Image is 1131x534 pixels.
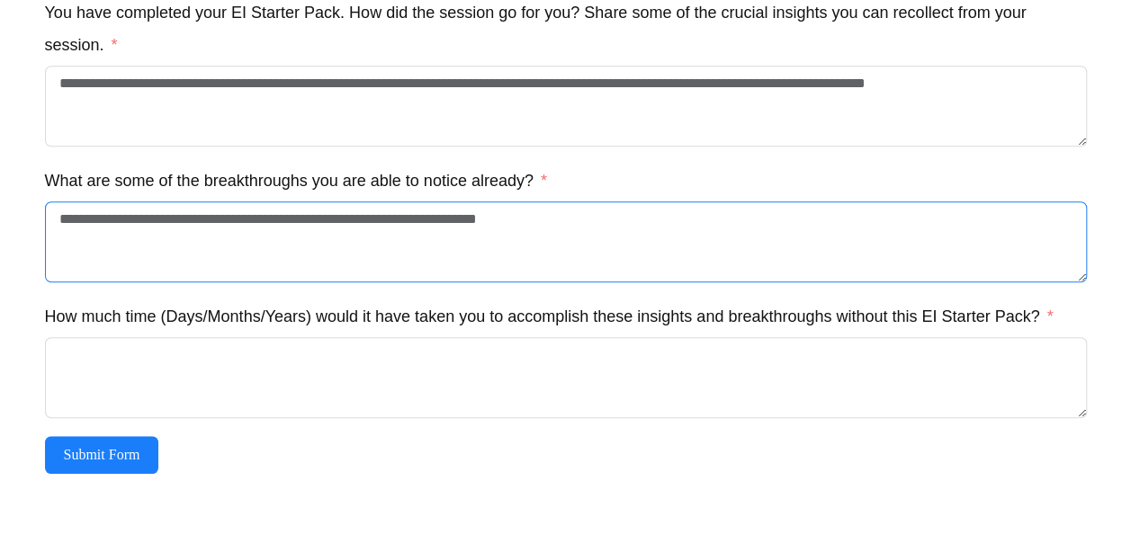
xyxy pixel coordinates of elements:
[45,165,547,197] label: What are some of the breakthroughs you are able to notice already?
[45,436,159,474] button: Submit Form
[45,201,1087,282] textarea: What are some of the breakthroughs you are able to notice already?
[45,66,1087,147] textarea: You have completed your EI Starter Pack. How did the session go for you? Share some of the crucia...
[45,337,1087,418] textarea: How much time (Days/Months/Years) would it have taken you to accomplish these insights and breakt...
[45,300,1054,333] label: How much time (Days/Months/Years) would it have taken you to accomplish these insights and breakt...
